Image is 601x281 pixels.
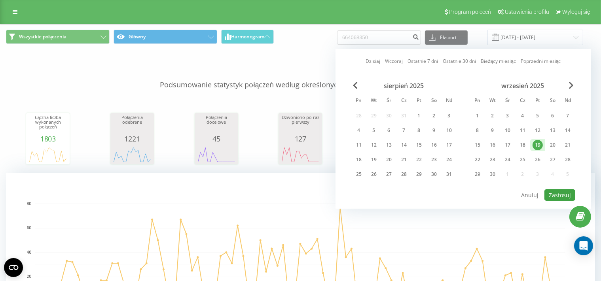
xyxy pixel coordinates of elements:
[351,139,366,151] div: pon 11 sie 2025
[351,82,457,90] div: sierpień 2025
[351,154,366,166] div: pon 18 sie 2025
[548,140,558,150] div: 20
[548,155,558,165] div: 27
[548,125,558,136] div: 13
[547,95,559,107] abbr: sobota
[414,169,424,179] div: 29
[545,139,560,151] div: sob 20 wrz 2025
[351,168,366,180] div: pon 25 sie 2025
[396,139,411,151] div: czw 14 sie 2025
[485,154,500,166] div: wt 23 wrz 2025
[28,135,68,143] div: 1803
[518,140,528,150] div: 18
[425,30,468,45] button: Eksport
[353,82,358,89] span: Previous Month
[399,140,409,150] div: 14
[533,140,543,150] div: 19
[487,169,498,179] div: 30
[413,95,425,107] abbr: piątek
[414,125,424,136] div: 8
[384,169,394,179] div: 27
[485,139,500,151] div: wt 16 wrz 2025
[197,143,236,166] svg: A chart.
[442,124,457,136] div: ndz 10 sie 2025
[487,111,498,121] div: 2
[354,169,364,179] div: 25
[112,135,152,143] div: 1221
[530,124,545,136] div: pt 12 wrz 2025
[381,124,396,136] div: śr 6 sie 2025
[500,124,515,136] div: śr 10 wrz 2025
[481,57,516,65] a: Bieżący miesiąc
[517,95,529,107] abbr: czwartek
[411,154,427,166] div: pt 22 sie 2025
[19,34,66,40] span: Wszystkie połączenia
[563,140,573,150] div: 21
[197,115,236,135] div: Połączenia docelowe
[533,111,543,121] div: 5
[444,169,454,179] div: 31
[518,111,528,121] div: 4
[574,236,593,255] div: Open Intercom Messenger
[485,168,500,180] div: wt 30 wrz 2025
[6,30,110,44] button: Wszystkie połączenia
[444,125,454,136] div: 10
[500,154,515,166] div: śr 24 wrz 2025
[502,140,513,150] div: 17
[500,139,515,151] div: śr 17 wrz 2025
[517,189,543,201] button: Anuluj
[197,135,236,143] div: 45
[27,250,32,255] text: 40
[281,143,320,166] div: A chart.
[112,115,152,135] div: Połączenia odebrane
[337,30,421,45] input: Wyszukiwanie według numeru
[369,140,379,150] div: 12
[221,30,274,44] button: Harmonogram
[500,110,515,122] div: śr 3 wrz 2025
[27,226,32,230] text: 60
[562,95,574,107] abbr: niedziela
[366,139,381,151] div: wt 12 sie 2025
[368,95,380,107] abbr: wtorek
[444,111,454,121] div: 3
[414,140,424,150] div: 15
[560,139,575,151] div: ndz 21 wrz 2025
[28,115,68,135] div: Łączna liczba wykonanych połączeń
[548,111,558,121] div: 6
[487,125,498,136] div: 9
[366,124,381,136] div: wt 5 sie 2025
[444,155,454,165] div: 24
[427,154,442,166] div: sob 23 sie 2025
[472,169,483,179] div: 29
[366,154,381,166] div: wt 19 sie 2025
[399,125,409,136] div: 7
[487,140,498,150] div: 16
[351,124,366,136] div: pon 4 sie 2025
[502,125,513,136] div: 10
[472,111,483,121] div: 1
[383,95,395,107] abbr: środa
[429,140,439,150] div: 16
[6,64,595,90] p: Podsumowanie statystyk połączeń według określonych filtrów dla wybranego okresu
[487,95,499,107] abbr: wtorek
[532,95,544,107] abbr: piątek
[472,95,483,107] abbr: poniedziałek
[487,155,498,165] div: 23
[533,155,543,165] div: 26
[399,169,409,179] div: 28
[515,124,530,136] div: czw 11 wrz 2025
[560,124,575,136] div: ndz 14 wrz 2025
[443,57,476,65] a: Ostatnie 30 dni
[449,9,491,15] span: Program poleceń
[114,30,217,44] button: Główny
[444,140,454,150] div: 17
[545,110,560,122] div: sob 6 wrz 2025
[544,189,575,201] button: Zastosuj
[505,9,549,15] span: Ustawienia profilu
[470,124,485,136] div: pon 8 wrz 2025
[427,139,442,151] div: sob 16 sie 2025
[354,140,364,150] div: 11
[369,155,379,165] div: 19
[429,155,439,165] div: 23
